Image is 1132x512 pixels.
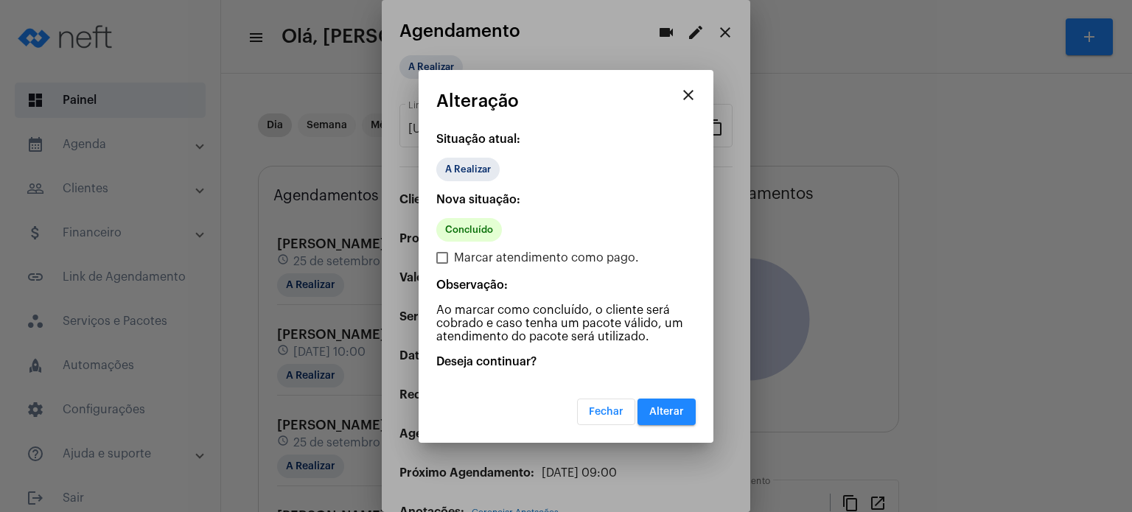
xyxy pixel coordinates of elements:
[679,86,697,104] mat-icon: close
[637,399,696,425] button: Alterar
[436,91,519,111] span: Alteração
[436,158,500,181] mat-chip: A Realizar
[436,133,696,146] p: Situação atual:
[436,193,696,206] p: Nova situação:
[436,304,696,343] p: Ao marcar como concluído, o cliente será cobrado e caso tenha um pacote válido, um atendimento do...
[436,218,502,242] mat-chip: Concluído
[649,407,684,417] span: Alterar
[436,278,696,292] p: Observação:
[589,407,623,417] span: Fechar
[436,355,696,368] p: Deseja continuar?
[454,249,639,267] span: Marcar atendimento como pago.
[577,399,635,425] button: Fechar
